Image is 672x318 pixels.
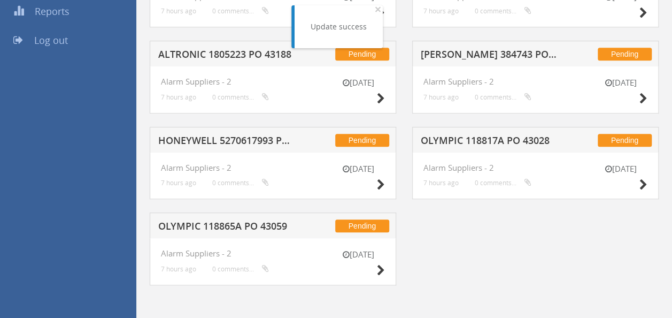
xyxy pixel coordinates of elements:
[212,93,269,101] small: 0 comments...
[161,163,385,172] h4: Alarm Suppliers - 2
[594,163,647,175] small: [DATE]
[331,249,385,260] small: [DATE]
[158,135,296,149] h5: HONEYWELL 5270617993 PO 42431
[161,93,196,101] small: 7 hours ago
[212,7,269,15] small: 0 comments...
[594,77,647,88] small: [DATE]
[331,163,385,175] small: [DATE]
[331,77,385,88] small: [DATE]
[598,48,652,60] span: Pending
[161,249,385,258] h4: Alarm Suppliers - 2
[212,179,269,187] small: 0 comments...
[423,163,647,172] h4: Alarm Suppliers - 2
[475,93,531,101] small: 0 comments...
[421,49,558,63] h5: [PERSON_NAME] 384743 PO 43104
[335,48,389,60] span: Pending
[311,21,367,32] div: Update success
[35,5,69,18] span: Reports
[423,93,459,101] small: 7 hours ago
[161,7,196,15] small: 7 hours ago
[423,77,647,86] h4: Alarm Suppliers - 2
[421,135,558,149] h5: OLYMPIC 118817A PO 43028
[335,219,389,232] span: Pending
[158,49,296,63] h5: ALTRONIC 1805223 PO 43188
[212,265,269,273] small: 0 comments...
[475,7,531,15] small: 0 comments...
[161,179,196,187] small: 7 hours ago
[161,77,385,86] h4: Alarm Suppliers - 2
[598,134,652,147] span: Pending
[158,221,296,234] h5: OLYMPIC 118865A PO 43059
[423,179,459,187] small: 7 hours ago
[161,265,196,273] small: 7 hours ago
[375,2,381,17] span: ×
[475,179,531,187] small: 0 comments...
[335,134,389,147] span: Pending
[423,7,459,15] small: 7 hours ago
[34,34,68,47] span: Log out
